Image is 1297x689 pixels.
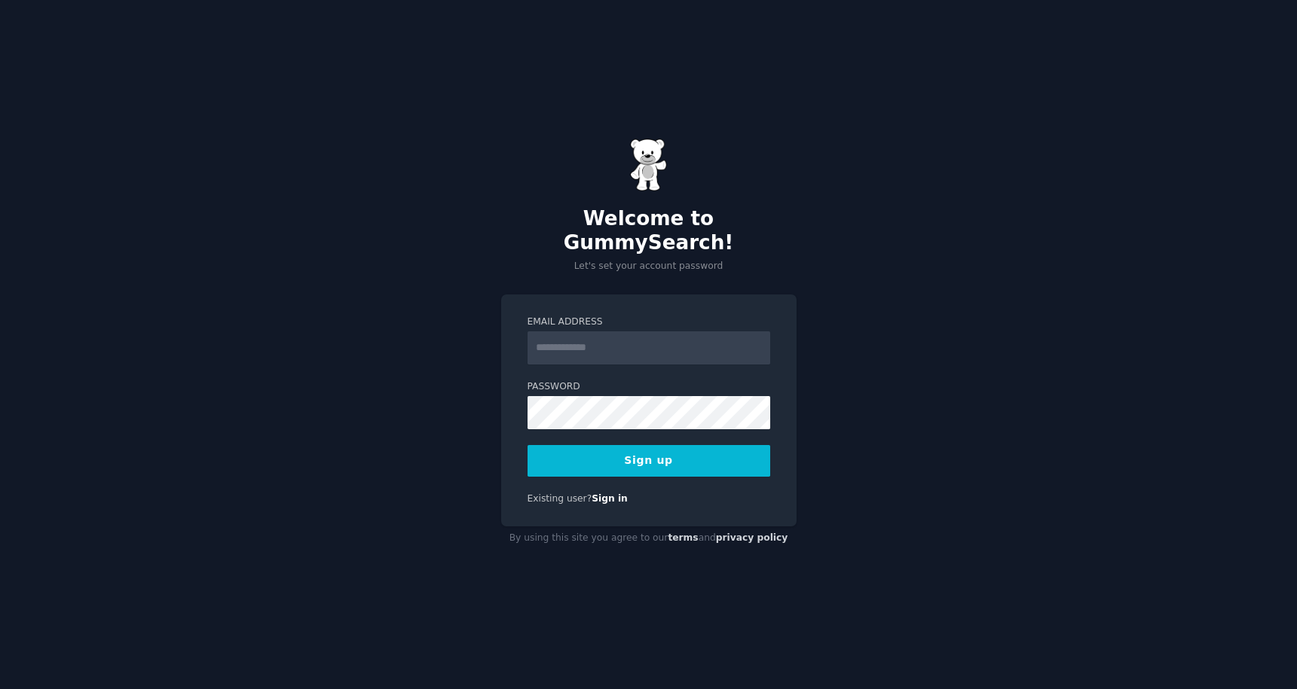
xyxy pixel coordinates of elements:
[501,207,797,255] h2: Welcome to GummySearch!
[528,380,770,394] label: Password
[592,493,628,504] a: Sign in
[528,316,770,329] label: Email Address
[528,445,770,477] button: Sign up
[716,532,788,543] a: privacy policy
[528,493,592,504] span: Existing user?
[501,260,797,273] p: Let's set your account password
[668,532,698,543] a: terms
[630,139,668,191] img: Gummy Bear
[501,526,797,550] div: By using this site you agree to our and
